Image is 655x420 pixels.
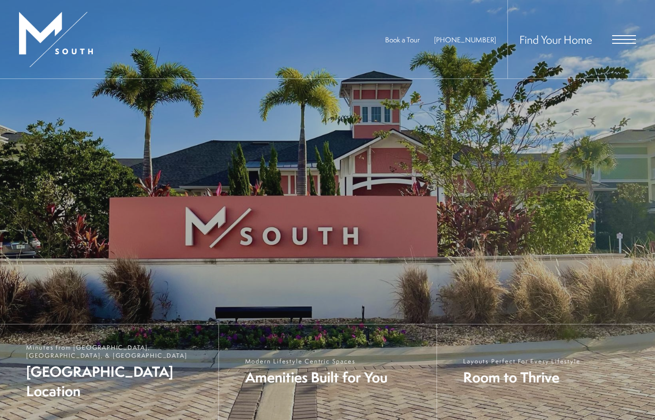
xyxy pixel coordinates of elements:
img: MSouth [19,12,93,67]
button: Open Menu [612,35,636,44]
span: [GEOGRAPHIC_DATA] Location [26,362,209,401]
a: Call Us at 813-570-8014 [434,35,496,45]
a: Book a Tour [385,35,420,45]
span: [PHONE_NUMBER] [434,35,496,45]
span: Minutes from [GEOGRAPHIC_DATA], [GEOGRAPHIC_DATA], & [GEOGRAPHIC_DATA] [26,343,209,360]
a: Find Your Home [519,32,592,47]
